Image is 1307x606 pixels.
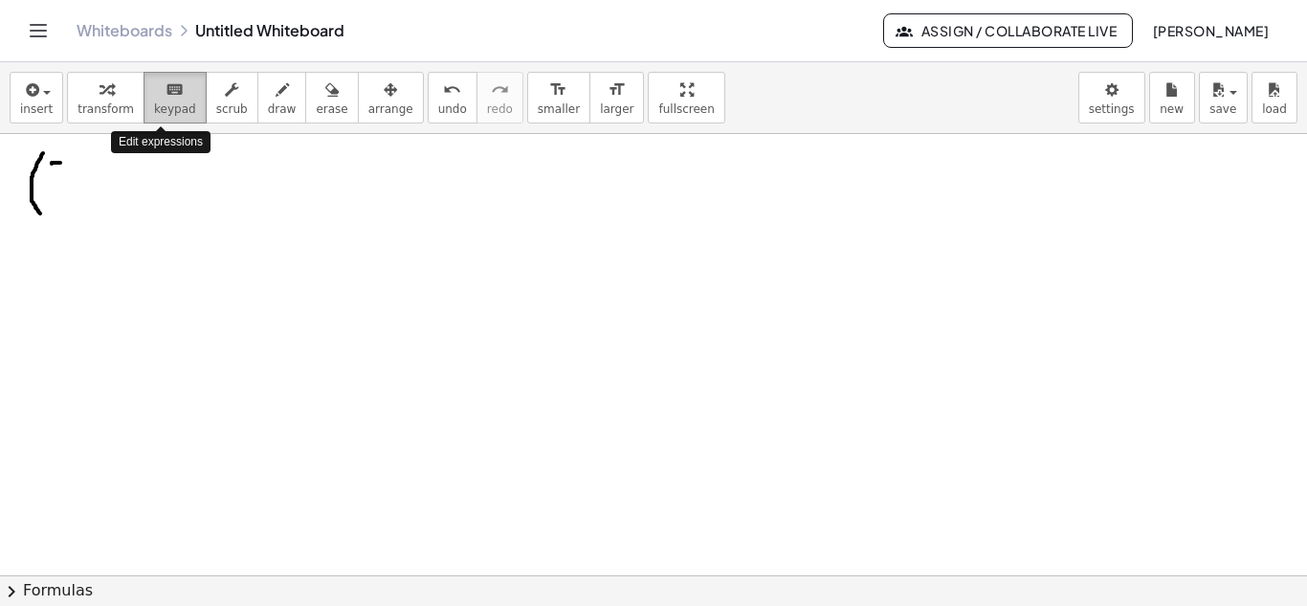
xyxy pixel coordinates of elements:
[1209,102,1236,116] span: save
[358,72,424,123] button: arrange
[1252,72,1297,123] button: load
[883,13,1133,48] button: Assign / Collaborate Live
[166,79,184,101] i: keyboard
[1137,13,1284,48] button: [PERSON_NAME]
[658,102,714,116] span: fullscreen
[268,102,297,116] span: draw
[216,102,248,116] span: scrub
[154,102,196,116] span: keypad
[368,102,413,116] span: arrange
[1089,102,1135,116] span: settings
[491,79,509,101] i: redo
[648,72,724,123] button: fullscreen
[78,102,134,116] span: transform
[10,72,63,123] button: insert
[589,72,644,123] button: format_sizelarger
[257,72,307,123] button: draw
[600,102,633,116] span: larger
[438,102,467,116] span: undo
[305,72,358,123] button: erase
[527,72,590,123] button: format_sizesmaller
[1199,72,1248,123] button: save
[20,102,53,116] span: insert
[1152,22,1269,39] span: [PERSON_NAME]
[77,21,172,40] a: Whiteboards
[899,22,1117,39] span: Assign / Collaborate Live
[487,102,513,116] span: redo
[1078,72,1145,123] button: settings
[206,72,258,123] button: scrub
[549,79,567,101] i: format_size
[1262,102,1287,116] span: load
[476,72,523,123] button: redoredo
[1149,72,1195,123] button: new
[443,79,461,101] i: undo
[23,15,54,46] button: Toggle navigation
[428,72,477,123] button: undoundo
[1160,102,1184,116] span: new
[67,72,144,123] button: transform
[538,102,580,116] span: smaller
[144,72,207,123] button: keyboardkeypad
[316,102,347,116] span: erase
[111,131,210,153] div: Edit expressions
[608,79,626,101] i: format_size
